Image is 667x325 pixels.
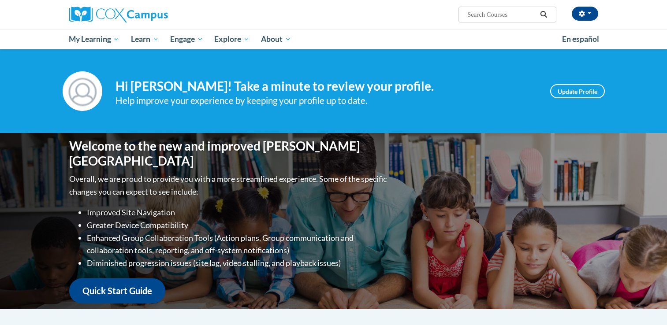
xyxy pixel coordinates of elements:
a: Quick Start Guide [69,278,165,303]
a: About [255,29,297,49]
span: Engage [170,34,203,44]
a: En español [556,30,605,48]
span: Learn [131,34,159,44]
img: Profile Image [63,71,102,111]
img: Cox Campus [69,7,168,22]
span: Explore [214,34,250,44]
a: Update Profile [550,84,605,98]
a: Explore [209,29,255,49]
button: Account Settings [572,7,598,21]
span: About [261,34,291,44]
a: Learn [125,29,164,49]
span: En español [562,34,599,44]
div: Help improve your experience by keeping your profile up to date. [116,93,537,108]
span: My Learning [69,34,119,44]
li: Greater Device Compatibility [87,219,389,232]
a: My Learning [63,29,126,49]
h1: Welcome to the new and improved [PERSON_NAME][GEOGRAPHIC_DATA] [69,139,389,168]
li: Enhanced Group Collaboration Tools (Action plans, Group communication and collaboration tools, re... [87,232,389,257]
a: Cox Campus [69,7,237,22]
input: Search Courses [466,9,537,20]
p: Overall, we are proud to provide you with a more streamlined experience. Some of the specific cha... [69,173,389,198]
li: Diminished progression issues (site lag, video stalling, and playback issues) [87,257,389,270]
h4: Hi [PERSON_NAME]! Take a minute to review your profile. [116,79,537,94]
button: Search [537,9,550,20]
li: Improved Site Navigation [87,206,389,219]
a: Engage [164,29,209,49]
div: Main menu [56,29,611,49]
